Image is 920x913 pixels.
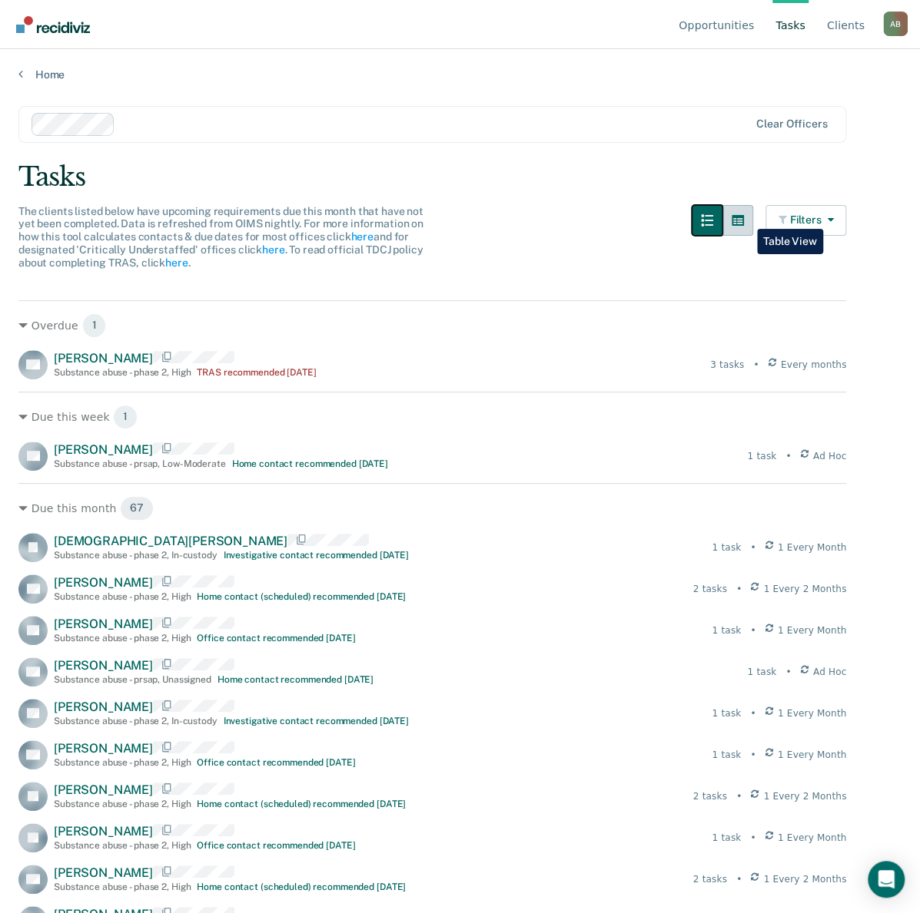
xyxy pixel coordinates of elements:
div: • [750,831,756,845]
span: [PERSON_NAME] [54,658,153,673]
a: Home [18,68,902,81]
span: [PERSON_NAME] [54,617,153,631]
span: [PERSON_NAME] [54,865,153,880]
div: Substance abuse - phase 2 , High [54,591,191,602]
span: 1 [113,405,138,429]
span: 1 Every Month [778,706,847,720]
button: Profile dropdown button [883,12,908,36]
span: [PERSON_NAME] [54,782,153,797]
span: [PERSON_NAME] [54,442,153,457]
div: 1 task [747,665,776,679]
img: Recidiviz [16,16,90,33]
div: Home contact (scheduled) recommended [DATE] [197,882,406,892]
div: 1 task [712,541,741,554]
div: • [736,582,742,596]
div: • [753,358,759,372]
div: Clear officers [756,117,827,131]
div: • [736,872,742,886]
a: here [350,230,373,243]
div: Tasks [18,161,902,193]
div: 1 task [747,449,776,463]
div: Substance abuse - phase 2 , High [54,633,191,643]
div: Due this week 1 [18,405,846,429]
span: Every months [781,358,847,372]
div: Substance abuse - prsap , Unassigned [54,674,211,685]
div: Due this month 67 [18,496,846,521]
div: • [750,748,756,762]
span: The clients listed below have upcoming requirements due this month that have not yet been complet... [18,205,423,269]
span: [PERSON_NAME] [54,741,153,756]
div: 2 tasks [693,789,727,803]
span: 1 [82,313,107,338]
div: 2 tasks [693,872,727,886]
span: [PERSON_NAME] [54,824,153,839]
div: • [785,449,791,463]
div: TRAS recommended [DATE] [197,367,316,378]
div: Office contact recommended [DATE] [197,633,355,643]
a: here [262,243,284,256]
span: Ad Hoc [813,449,847,463]
span: 1 Every Month [778,541,847,554]
div: 1 task [712,831,741,845]
div: 1 task [712,706,741,720]
div: Investigative contact recommended [DATE] [224,550,409,561]
div: Substance abuse - phase 2 , In-custody [54,550,218,561]
div: • [750,706,756,720]
span: 1 Every 2 Months [763,872,846,886]
div: A B [883,12,908,36]
div: Substance abuse - phase 2 , High [54,840,191,851]
span: 1 Every Month [778,624,847,637]
div: Substance abuse - phase 2 , High [54,882,191,892]
div: Home contact (scheduled) recommended [DATE] [197,591,406,602]
div: Office contact recommended [DATE] [197,757,355,768]
div: Office contact recommended [DATE] [197,840,355,851]
div: Substance abuse - phase 2 , In-custody [54,716,218,726]
div: Substance abuse - prsap , Low-Moderate [54,458,226,469]
span: [PERSON_NAME] [54,700,153,714]
span: 1 Every Month [778,831,847,845]
div: Investigative contact recommended [DATE] [224,716,409,726]
div: Overdue 1 [18,313,846,338]
div: • [750,541,756,554]
div: Substance abuse - phase 2 , High [54,757,191,768]
div: 2 tasks [693,582,727,596]
span: 1 Every 2 Months [763,582,846,596]
div: Substance abuse - phase 2 , High [54,799,191,809]
div: Home contact (scheduled) recommended [DATE] [197,799,406,809]
div: 1 task [712,624,741,637]
div: 3 tasks [710,358,744,372]
div: Home contact recommended [DATE] [232,458,388,469]
span: [PERSON_NAME] [54,351,153,366]
span: 1 Every Month [778,748,847,762]
div: • [736,789,742,803]
span: [PERSON_NAME] [54,575,153,590]
span: Ad Hoc [813,665,847,679]
div: Home contact recommended [DATE] [218,674,374,685]
div: • [785,665,791,679]
span: 67 [120,496,154,521]
div: • [750,624,756,637]
div: Open Intercom Messenger [868,861,905,898]
span: [DEMOGRAPHIC_DATA][PERSON_NAME] [54,534,287,548]
div: Substance abuse - phase 2 , High [54,367,191,378]
div: 1 task [712,748,741,762]
button: Filters [766,205,847,236]
a: here [165,256,188,269]
span: 1 Every 2 Months [763,789,846,803]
